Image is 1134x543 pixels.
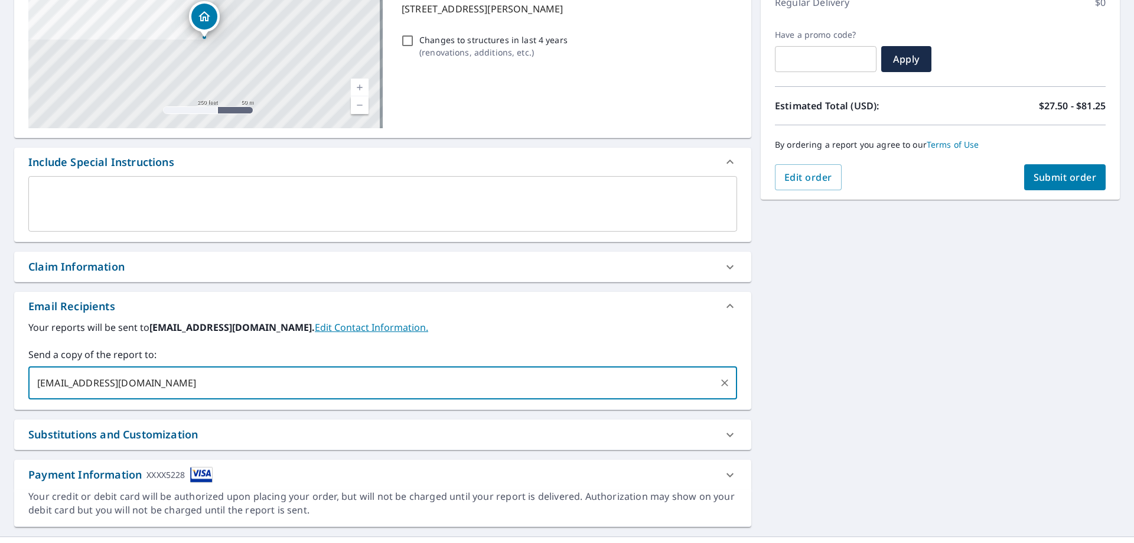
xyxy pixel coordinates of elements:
[775,139,1106,150] p: By ordering a report you agree to our
[14,148,751,176] div: Include Special Instructions
[28,467,213,483] div: Payment Information
[419,34,568,46] p: Changes to structures in last 4 years
[28,320,737,334] label: Your reports will be sent to
[189,1,220,38] div: Dropped pin, building 1, Residential property, 3311 Washburn Ave N Minneapolis, MN 55412
[1024,164,1106,190] button: Submit order
[28,490,737,517] div: Your credit or debit card will be authorized upon placing your order, but will not be charged unt...
[28,259,125,275] div: Claim Information
[149,321,315,334] b: [EMAIL_ADDRESS][DOMAIN_NAME].
[14,460,751,490] div: Payment InformationXXXX5228cardImage
[881,46,931,72] button: Apply
[28,427,198,443] div: Substitutions and Customization
[146,467,185,483] div: XXXX5228
[14,292,751,320] div: Email Recipients
[716,375,733,391] button: Clear
[190,467,213,483] img: cardImage
[1034,171,1097,184] span: Submit order
[419,46,568,58] p: ( renovations, additions, etc. )
[28,347,737,362] label: Send a copy of the report to:
[1039,99,1106,113] p: $27.50 - $81.25
[891,53,922,66] span: Apply
[775,99,940,113] p: Estimated Total (USD):
[784,171,832,184] span: Edit order
[402,2,732,16] p: [STREET_ADDRESS][PERSON_NAME]
[14,252,751,282] div: Claim Information
[351,79,369,96] a: Current Level 17, Zoom In
[28,298,115,314] div: Email Recipients
[14,420,751,450] div: Substitutions and Customization
[315,321,428,334] a: EditContactInfo
[351,96,369,114] a: Current Level 17, Zoom Out
[775,164,842,190] button: Edit order
[775,30,876,40] label: Have a promo code?
[28,154,174,170] div: Include Special Instructions
[927,139,979,150] a: Terms of Use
